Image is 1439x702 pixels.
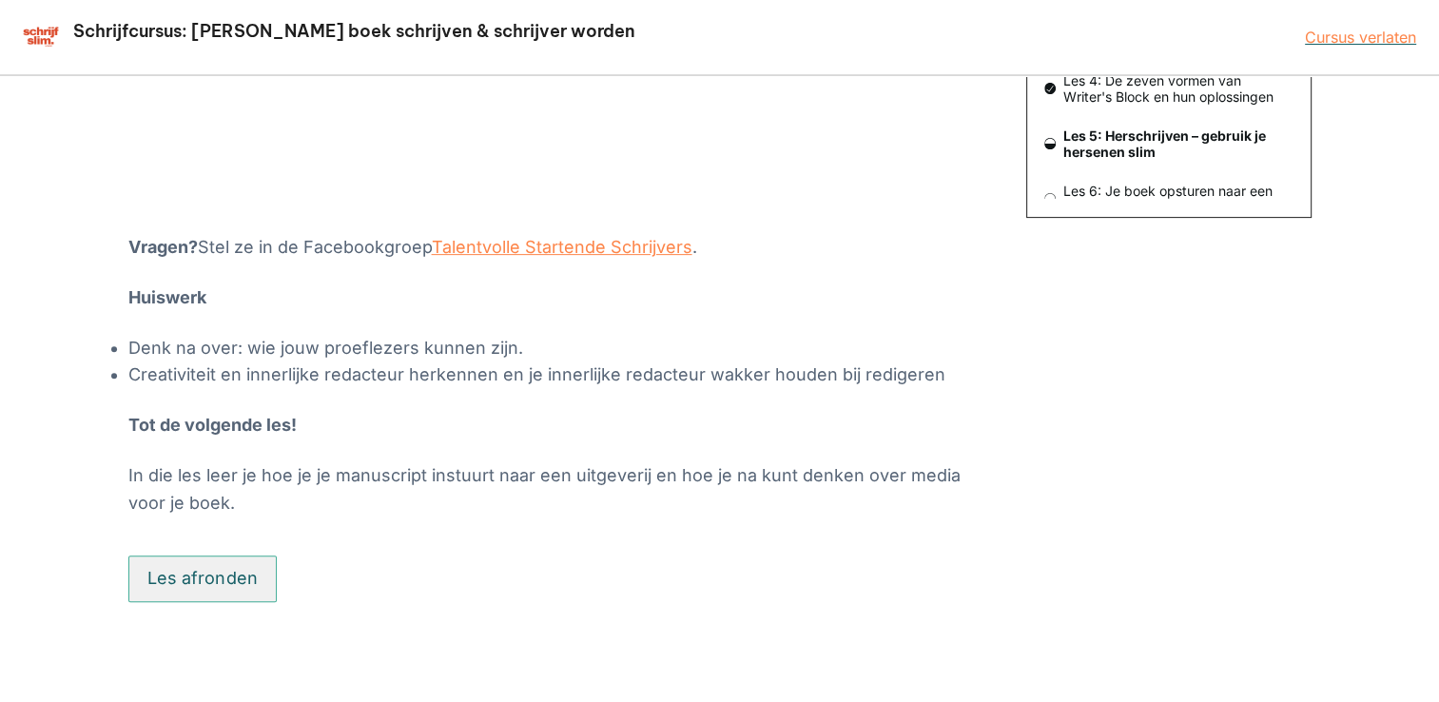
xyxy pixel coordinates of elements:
h2: Schrijfcursus: [PERSON_NAME] boek schrijven & schrijver worden [71,20,637,42]
span: Les 4: De zeven vormen van Writer's Block en hun oplossingen [1056,72,1293,105]
span: Les 5: Herschrijven – gebruik je hersenen slim [1056,127,1293,160]
p: Stel ze in de Facebookgroep . [128,234,984,262]
button: Les afronden [128,556,278,603]
a: Les 5: Herschrijven – gebruik je hersenen slim [1044,127,1293,160]
strong: Tot de volgende les! [128,415,297,435]
a: Talentvolle Startende Schrijvers [432,237,692,257]
li: Creativiteit en innerlijke redacteur herkennen en je innerlijke redacteur wakker houden bij redig... [128,361,984,389]
span: Les 6: Je boek opsturen naar een uitgeverij [1056,183,1293,215]
a: Cursus verlaten [1305,28,1416,47]
img: schrijfcursus schrijfslim academy [23,26,60,49]
strong: Huiswerk [128,287,206,307]
a: Les 6: Je boek opsturen naar een uitgeverij [1044,183,1293,215]
strong: Vragen? [128,237,198,257]
li: Denk na over: wie jouw proeflezers kunnen zijn. [128,335,984,362]
p: In die les leer je hoe je je manuscript instuurt naar een uitgeverij en hoe je na kunt denken ove... [128,462,984,517]
a: Les 4: De zeven vormen van Writer's Block en hun oplossingen [1044,72,1293,105]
